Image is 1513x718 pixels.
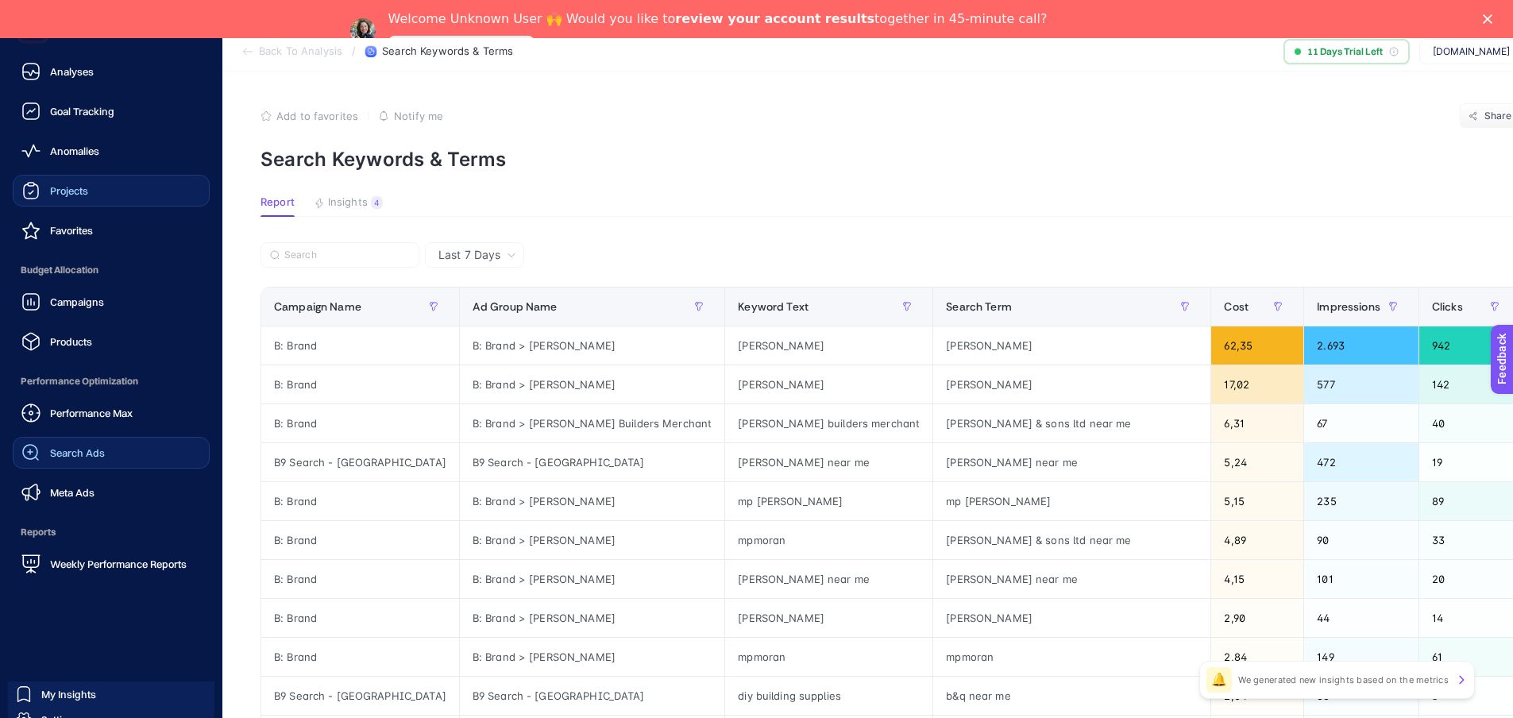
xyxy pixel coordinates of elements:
[725,638,932,676] div: mpmoran
[70,344,292,438] div: I see full information just in unrelated search terms; all other insights don't have the descript...
[460,443,724,481] div: B9 Search - [GEOGRAPHIC_DATA]
[1307,45,1383,58] span: 11 Days Trial Left
[675,11,820,26] b: review your account
[25,309,94,318] div: Fin • 16m ago
[249,6,279,37] button: Home
[57,91,305,157] div: Hello, we had a meeting [DATE], please let me know if you finish projects and I can read insights
[77,15,96,27] h1: Fin
[261,677,459,715] div: B9 Search - [GEOGRAPHIC_DATA]
[946,300,1012,313] span: Search Term
[261,443,459,481] div: B9 Search - [GEOGRAPHIC_DATA]
[57,334,305,447] div: I see full information just in unrelated search terms; all other insights don't have the descript...
[45,9,71,34] img: Profile image for Fin
[25,211,241,255] b: [PERSON_NAME][EMAIL_ADDRESS][PERSON_NAME][DOMAIN_NAME]
[50,486,95,499] span: Meta Ads
[825,11,874,26] b: results
[13,91,305,170] div: Julia says…
[725,365,932,403] div: [PERSON_NAME]
[261,482,459,520] div: B: Brand
[1304,326,1418,365] div: 2.693
[284,249,410,261] input: Search
[933,365,1210,403] div: [PERSON_NAME]
[933,521,1210,559] div: [PERSON_NAME] & sons ltd near me
[272,514,298,539] button: Send a message…
[101,520,114,533] button: Start recording
[13,170,261,306] div: You’ll get replies here and in your email:✉️[PERSON_NAME][EMAIL_ADDRESS][PERSON_NAME][DOMAIN_NAME...
[460,638,724,676] div: B: Brand > [PERSON_NAME]
[1211,482,1303,520] div: 5,15
[1211,599,1303,637] div: 2,90
[13,56,210,87] a: Analyses
[25,520,37,533] button: Emoji picker
[13,437,210,469] a: Search Ads
[261,521,459,559] div: B: Brand
[725,482,932,520] div: mp [PERSON_NAME]
[13,170,305,334] div: Fin says…
[933,638,1210,676] div: mpmoran
[261,638,459,676] div: B: Brand
[1304,599,1418,637] div: 44
[13,175,210,207] a: Projects
[1211,326,1303,365] div: 62,35
[1304,482,1418,520] div: 235
[10,6,41,37] button: go back
[933,677,1210,715] div: b&q near me
[13,516,210,548] span: Reports
[473,300,558,313] span: Ad Group Name
[460,560,724,598] div: B: Brand > [PERSON_NAME]
[933,599,1210,637] div: [PERSON_NAME]
[933,443,1210,481] div: [PERSON_NAME] near me
[725,404,932,442] div: [PERSON_NAME] builders merchant
[460,326,724,365] div: B: Brand > [PERSON_NAME]
[725,560,932,598] div: [PERSON_NAME] near me
[1304,404,1418,442] div: 67
[261,196,295,209] span: Report
[13,326,210,357] a: Products
[13,214,210,246] a: Favorites
[1304,521,1418,559] div: 90
[50,105,114,118] span: Goal Tracking
[13,548,210,580] a: Weekly Performance Reports
[394,110,443,122] span: Notify me
[50,295,104,308] span: Campaigns
[13,397,210,429] a: Performance Max
[13,365,210,397] span: Performance Optimization
[371,196,383,209] div: 4
[438,247,500,263] span: Last 7 Days
[388,36,535,55] a: Speak with an Expert
[933,326,1210,365] div: [PERSON_NAME]
[1211,521,1303,559] div: 4,89
[261,560,459,598] div: B: Brand
[460,482,724,520] div: B: Brand > [PERSON_NAME]
[725,599,932,637] div: [PERSON_NAME]
[1224,300,1249,313] span: Cost
[261,110,358,122] button: Add to favorites
[279,6,307,35] div: Close
[50,65,94,78] span: Analyses
[13,135,210,167] a: Anomalies
[259,45,342,58] span: Back To Analysis
[50,184,88,197] span: Projects
[50,520,63,533] button: Gif picker
[261,404,459,442] div: B: Brand
[50,558,187,570] span: Weekly Performance Reports
[50,224,93,237] span: Favorites
[1317,300,1380,313] span: Impressions
[50,145,99,157] span: Anomalies
[725,521,932,559] div: mpmoran
[50,407,133,419] span: Performance Max
[460,404,724,442] div: B: Brand > [PERSON_NAME] Builders Merchant
[460,521,724,559] div: B: Brand > [PERSON_NAME]
[1211,638,1303,676] div: 2,84
[13,334,305,466] div: Julia says…
[13,286,210,318] a: Campaigns
[388,11,1048,27] div: Welcome Unknown User 🙌 Would you like to together in 45-minute call?
[378,110,443,122] button: Notify me
[933,560,1210,598] div: [PERSON_NAME] near me
[13,95,210,127] a: Goal Tracking
[1211,560,1303,598] div: 4,15
[725,443,932,481] div: [PERSON_NAME] near me
[1483,14,1499,24] div: Close
[1304,638,1418,676] div: 149
[50,446,105,459] span: Search Ads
